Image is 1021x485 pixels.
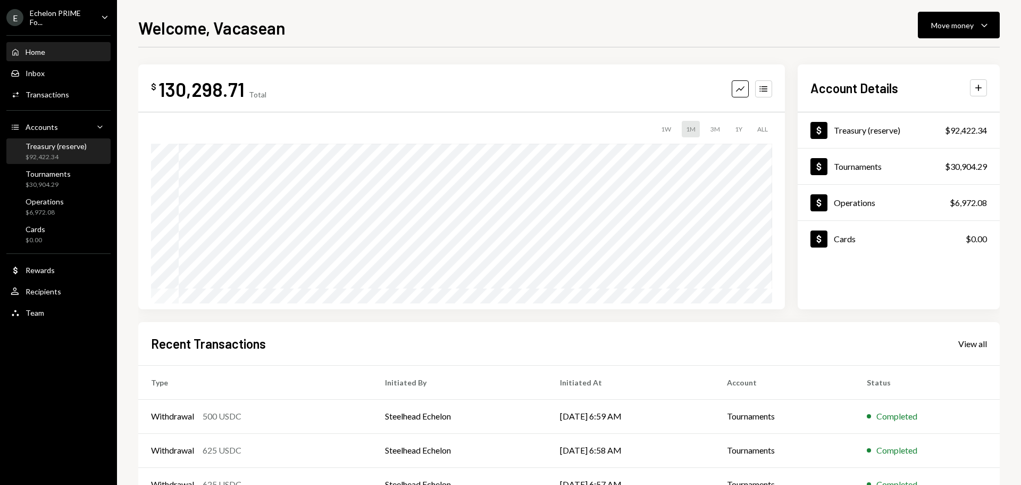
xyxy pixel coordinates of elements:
[798,185,1000,220] a: Operations$6,972.08
[6,221,111,247] a: Cards$0.00
[753,121,772,137] div: ALL
[547,399,714,433] td: [DATE] 6:59 AM
[6,282,111,301] a: Recipients
[547,365,714,399] th: Initiated At
[26,236,45,245] div: $0.00
[6,63,111,83] a: Inbox
[6,9,23,26] div: E
[6,303,111,322] a: Team
[372,433,547,467] td: Steelhead Echelon
[945,160,987,173] div: $30,904.29
[714,365,855,399] th: Account
[918,12,1000,38] button: Move money
[26,69,45,78] div: Inbox
[798,221,1000,257] a: Cards$0.00
[798,149,1000,184] a: Tournaments$30,904.29
[6,194,111,219] a: Operations$6,972.08
[6,138,111,164] a: Treasury (reserve)$92,422.34
[151,335,266,352] h2: Recent Transactions
[26,225,45,234] div: Cards
[958,339,987,349] div: View all
[682,121,700,137] div: 1M
[834,161,882,171] div: Tournaments
[547,433,714,467] td: [DATE] 6:58 AM
[138,365,372,399] th: Type
[151,81,156,92] div: $
[945,124,987,137] div: $92,422.34
[26,142,87,151] div: Treasury (reserve)
[6,42,111,61] a: Home
[138,17,286,38] h1: Welcome, Vacasean
[6,85,111,104] a: Transactions
[6,117,111,136] a: Accounts
[798,112,1000,148] a: Treasury (reserve)$92,422.34
[151,444,194,457] div: Withdrawal
[966,233,987,245] div: $0.00
[876,410,917,423] div: Completed
[203,444,241,457] div: 625 USDC
[26,208,64,217] div: $6,972.08
[30,9,93,27] div: Echelon PRIME Fo...
[249,90,266,99] div: Total
[931,20,974,31] div: Move money
[714,433,855,467] td: Tournaments
[958,338,987,349] a: View all
[26,90,69,99] div: Transactions
[26,287,61,296] div: Recipients
[810,79,898,97] h2: Account Details
[372,399,547,433] td: Steelhead Echelon
[834,198,875,208] div: Operations
[151,410,194,423] div: Withdrawal
[158,77,245,101] div: 130,298.71
[6,166,111,192] a: Tournaments$30,904.29
[26,169,71,178] div: Tournaments
[834,125,900,135] div: Treasury (reserve)
[876,444,917,457] div: Completed
[6,260,111,280] a: Rewards
[854,365,1000,399] th: Status
[203,410,241,423] div: 500 USDC
[706,121,724,137] div: 3M
[26,180,71,190] div: $30,904.29
[834,234,856,244] div: Cards
[950,196,987,209] div: $6,972.08
[372,365,547,399] th: Initiated By
[714,399,855,433] td: Tournaments
[731,121,747,137] div: 1Y
[26,122,58,131] div: Accounts
[26,266,55,275] div: Rewards
[26,197,64,206] div: Operations
[26,47,45,56] div: Home
[26,308,44,317] div: Team
[26,153,87,162] div: $92,422.34
[657,121,675,137] div: 1W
